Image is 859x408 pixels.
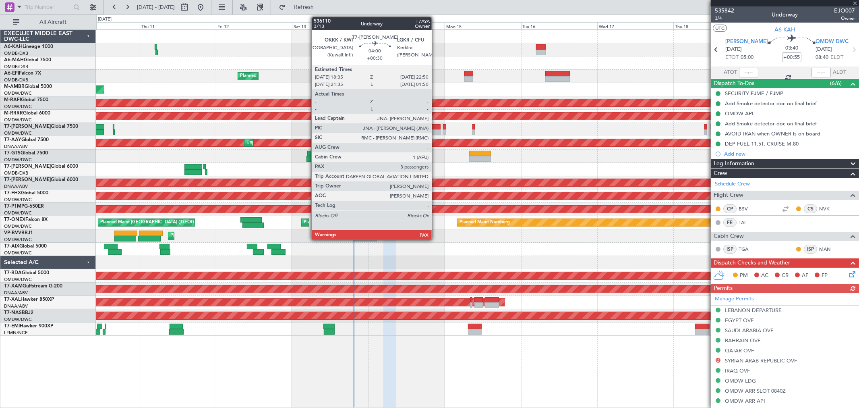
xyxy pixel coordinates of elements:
a: MAN [819,246,837,253]
span: (6/6) [830,79,842,87]
a: OMDW/DWC [4,210,32,216]
span: 05:00 [741,54,753,62]
span: T7-BDA [4,271,22,275]
span: A6-KAH [4,44,23,49]
a: T7-AIXGlobal 5000 [4,244,47,249]
span: A6-KAH [775,25,795,34]
span: [DATE] [725,46,742,54]
a: T7-GTSGlobal 7500 [4,151,48,156]
div: Thu 11 [140,22,216,29]
span: T7-AAY [4,137,21,142]
span: Refresh [287,4,321,10]
span: All Aircraft [21,19,85,25]
div: AOG Maint [GEOGRAPHIC_DATA] (Seletar) [323,150,412,162]
a: T7-[PERSON_NAME]Global 7500 [4,124,78,129]
span: T7-GTS [4,151,21,156]
a: OMDW/DWC [4,250,32,256]
input: Trip Number [25,1,71,13]
a: T7-AAYGlobal 7500 [4,137,49,142]
a: OMDW/DWC [4,104,32,110]
a: TAL [739,219,757,226]
div: Add Smoke detector doc on final brief [725,120,817,127]
span: A6-MAH [4,58,24,62]
div: [DATE] [98,16,112,23]
button: Refresh [275,1,323,14]
a: OMDW/DWC [4,157,32,163]
a: OMDW/DWC [4,223,32,229]
span: T7-[PERSON_NAME] [4,164,51,169]
span: EJO007 [834,6,855,15]
a: OMDW/DWC [4,316,32,323]
div: DEP FUEL 11.5T, CRUISE M.80 [725,140,799,147]
span: T7-ONEX [4,217,25,222]
div: SECURITY EJME / EJMP [725,90,783,97]
span: OMDW DWC [816,38,849,46]
span: ATOT [724,69,737,77]
a: OMDB/DXB [4,64,28,70]
span: Owner [834,15,855,22]
a: M-AMBRGlobal 5000 [4,84,52,89]
div: Planned Maint [GEOGRAPHIC_DATA] ([GEOGRAPHIC_DATA]) [100,216,227,229]
a: T7-NASBBJ2 [4,310,33,315]
div: Planned Maint Dubai (Al Maktoum Intl) [240,70,319,82]
span: M-AMBR [4,84,25,89]
div: Thu 18 [673,22,749,29]
span: FP [822,272,828,280]
a: DNAA/ABV [4,183,28,189]
span: T7-FHX [4,191,21,196]
div: Planned Maint Nurnberg [460,216,510,229]
span: T7-XAL [4,297,21,302]
div: OMDW API [725,110,753,117]
span: ETOT [725,54,739,62]
div: Unplanned Maint [GEOGRAPHIC_DATA] (Al Maktoum Intl) [246,137,366,149]
a: OMDW/DWC [4,130,32,136]
a: T7-BDAGlobal 5000 [4,271,49,275]
a: DNAA/ABV [4,290,28,296]
span: 3/4 [715,15,734,22]
a: M-RRRRGlobal 6000 [4,111,50,116]
a: BSV [739,205,757,212]
a: T7-[PERSON_NAME]Global 6000 [4,177,78,182]
span: M-RAFI [4,98,21,102]
a: OMDW/DWC [4,277,32,283]
span: T7-AIX [4,244,19,249]
a: T7-[PERSON_NAME]Global 6000 [4,164,78,169]
a: VP-BVVBBJ1 [4,231,33,235]
span: PM [740,272,748,280]
span: VP-BVV [4,231,21,235]
span: AF [802,272,808,280]
button: UTC [713,25,727,32]
a: T7-XALHawker 850XP [4,297,54,302]
div: Planned Maint Dubai (Al Maktoum Intl) [304,216,383,229]
span: 535842 [715,6,734,15]
span: AC [761,272,768,280]
div: Underway [772,11,798,19]
a: Schedule Crew [715,180,750,188]
span: A6-EFI [4,71,19,76]
div: Sat 13 [292,22,368,29]
span: T7-XAM [4,284,23,289]
a: M-RAFIGlobal 7500 [4,98,48,102]
a: OMDB/DXB [4,77,28,83]
button: All Aircraft [9,16,87,29]
span: 08:40 [816,54,828,62]
span: Flight Crew [714,191,743,200]
span: [PERSON_NAME] [725,38,768,46]
div: Planned Maint Nice ([GEOGRAPHIC_DATA]) [170,230,260,242]
a: T7-XAMGulfstream G-200 [4,284,62,289]
a: NVK [819,205,837,212]
div: CS [804,204,817,213]
div: Tue 16 [521,22,597,29]
a: DNAA/ABV [4,144,28,150]
div: Fri 12 [216,22,292,29]
span: Leg Information [714,159,754,169]
span: T7-[PERSON_NAME] [4,124,51,129]
span: 03:40 [785,44,798,52]
span: ALDT [833,69,846,77]
div: ISP [723,245,737,254]
a: A6-MAHGlobal 7500 [4,58,51,62]
a: OMDB/DXB [4,170,28,176]
a: LFMN/NCE [4,330,28,336]
span: Crew [714,169,727,178]
a: OMDW/DWC [4,197,32,203]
